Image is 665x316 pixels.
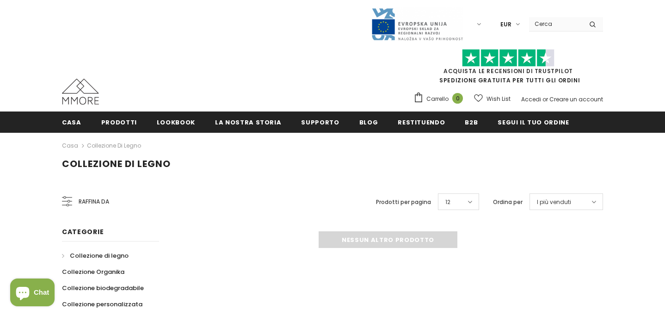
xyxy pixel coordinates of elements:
[215,118,281,127] span: La nostra storia
[500,20,511,29] span: EUR
[87,142,141,149] a: Collezione di legno
[62,264,124,280] a: Collezione Organika
[101,112,137,132] a: Prodotti
[7,279,57,309] inbox-online-store-chat: Shopify online store chat
[62,79,99,105] img: Casi MMORE
[443,67,573,75] a: Acquista le recensioni di TrustPilot
[62,280,144,296] a: Collezione biodegradabile
[62,248,129,264] a: Collezione di legno
[62,284,144,292] span: Collezione biodegradabile
[359,118,378,127] span: Blog
[301,118,339,127] span: supporto
[398,118,445,127] span: Restituendo
[62,296,142,312] a: Collezione personalizzata
[413,53,603,84] span: SPEDIZIONE GRATUITA PER TUTTI GLI ORDINI
[529,17,582,31] input: Search Site
[465,112,478,132] a: B2B
[537,198,571,207] span: I più venduti
[462,49,554,67] img: Fidati di Pilot Stars
[376,198,431,207] label: Prodotti per pagina
[493,198,523,207] label: Ordina per
[498,118,569,127] span: Segui il tuo ordine
[62,157,171,170] span: Collezione di legno
[486,94,511,104] span: Wish List
[359,112,378,132] a: Blog
[101,118,137,127] span: Prodotti
[521,95,541,103] a: Accedi
[398,112,445,132] a: Restituendo
[70,251,129,260] span: Collezione di legno
[465,118,478,127] span: B2B
[157,112,195,132] a: Lookbook
[301,112,339,132] a: supporto
[371,7,463,41] img: Javni Razpis
[452,93,463,104] span: 0
[474,91,511,107] a: Wish List
[413,92,468,106] a: Carrello 0
[215,112,281,132] a: La nostra storia
[62,227,104,236] span: Categorie
[371,20,463,28] a: Javni Razpis
[62,118,81,127] span: Casa
[157,118,195,127] span: Lookbook
[79,197,109,207] span: Raffina da
[426,94,449,104] span: Carrello
[62,140,78,151] a: Casa
[445,198,450,207] span: 12
[549,95,603,103] a: Creare un account
[62,300,142,309] span: Collezione personalizzata
[542,95,548,103] span: or
[62,112,81,132] a: Casa
[498,112,569,132] a: Segui il tuo ordine
[62,267,124,276] span: Collezione Organika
